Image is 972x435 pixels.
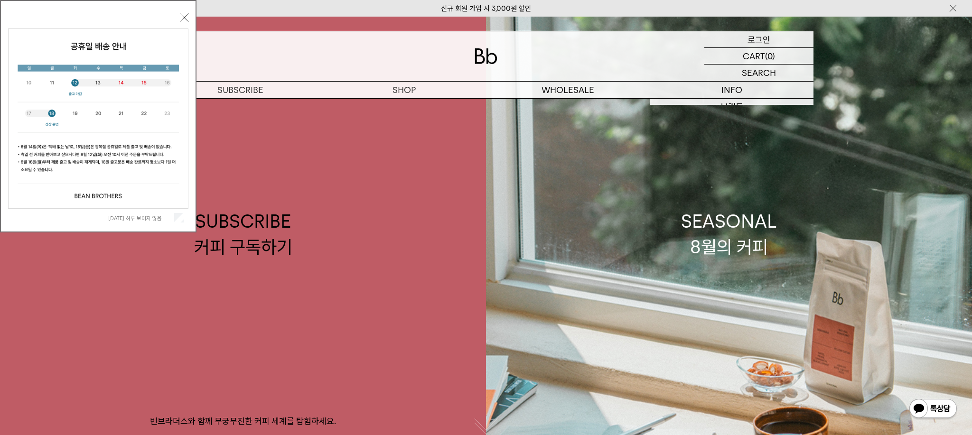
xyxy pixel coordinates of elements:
p: WHOLESALE [486,82,650,98]
a: SHOP [322,82,486,98]
p: (0) [765,48,775,64]
a: 신규 회원 가입 시 3,000원 할인 [441,4,531,13]
div: SUBSCRIBE 커피 구독하기 [194,209,292,259]
a: CART (0) [704,48,813,65]
div: SEASONAL 8월의 커피 [681,209,777,259]
p: INFO [650,82,813,98]
img: 로고 [475,48,497,64]
button: 닫기 [180,13,188,22]
a: 로그인 [704,31,813,48]
label: [DATE] 하루 보이지 않음 [108,215,172,222]
img: cb63d4bbb2e6550c365f227fdc69b27f_113810.jpg [9,29,188,208]
img: 카카오톡 채널 1:1 채팅 버튼 [908,398,958,421]
p: SEARCH [742,65,776,81]
a: SUBSCRIBE [159,82,322,98]
p: CART [743,48,765,64]
a: 브랜드 [650,99,813,115]
p: 로그인 [748,31,770,47]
